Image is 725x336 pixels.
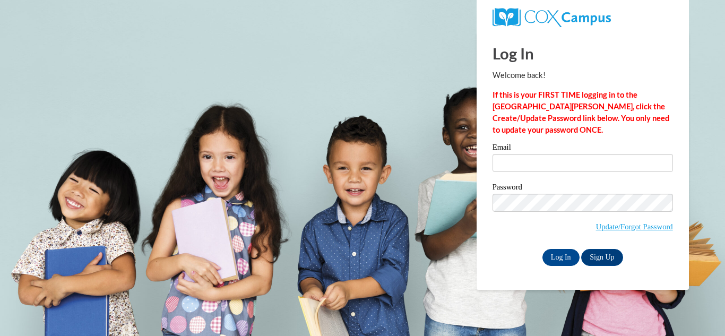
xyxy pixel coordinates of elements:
[493,70,673,81] p: Welcome back!
[542,249,580,266] input: Log In
[581,249,623,266] a: Sign Up
[493,183,673,194] label: Password
[493,143,673,154] label: Email
[493,42,673,64] h1: Log In
[493,12,611,21] a: COX Campus
[596,222,673,231] a: Update/Forgot Password
[493,90,669,134] strong: If this is your FIRST TIME logging in to the [GEOGRAPHIC_DATA][PERSON_NAME], click the Create/Upd...
[493,8,611,27] img: COX Campus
